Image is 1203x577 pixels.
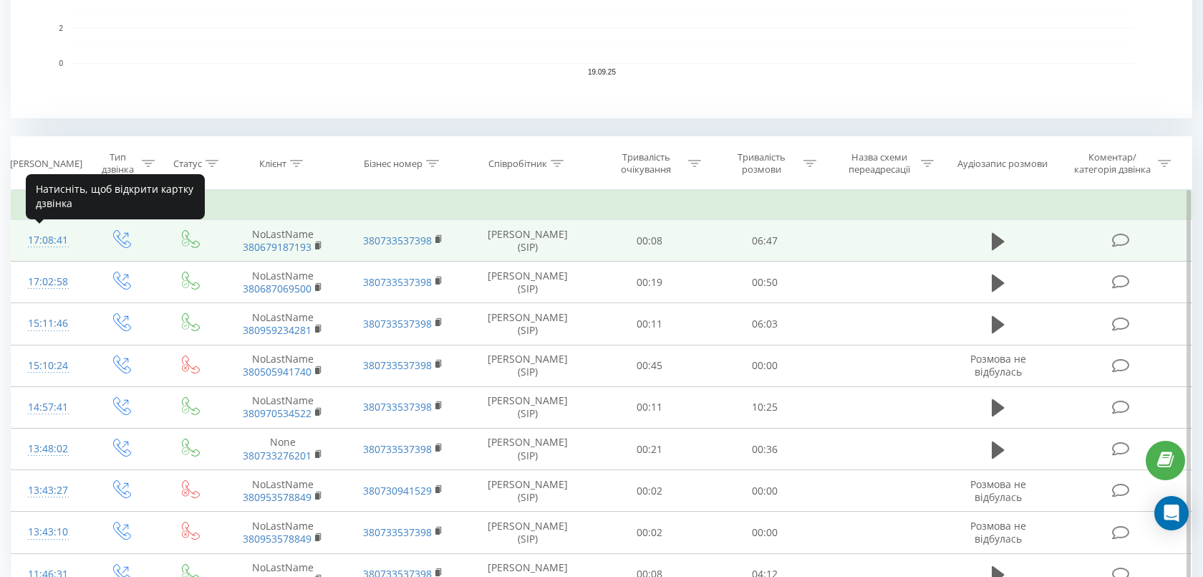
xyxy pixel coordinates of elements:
a: 380730941529 [363,484,432,497]
td: 10:25 [707,386,823,428]
text: 0 [59,59,63,67]
a: 380679187193 [243,240,311,254]
a: 380970534522 [243,406,311,420]
text: 19.09.25 [588,68,616,76]
div: 13:43:10 [26,518,71,546]
a: 380733537398 [363,234,432,247]
td: NoLastName [223,303,343,345]
div: Тривалість розмови [723,151,800,176]
div: Open Intercom Messenger [1154,496,1189,530]
div: 17:08:41 [26,226,71,254]
td: 00:11 [592,303,707,345]
a: 380733537398 [363,442,432,456]
td: 00:11 [592,386,707,428]
a: 380733537398 [363,400,432,414]
td: [PERSON_NAME] (SIP) [463,429,592,470]
div: [PERSON_NAME] [10,158,82,170]
div: 15:10:24 [26,352,71,380]
div: Клієнт [259,158,286,170]
div: Бізнес номер [364,158,422,170]
div: Натисніть, щоб відкрити картку дзвінка [26,174,205,219]
a: 380959234281 [243,323,311,337]
td: 06:47 [707,220,823,262]
td: Сьогодні [11,191,1192,220]
td: [PERSON_NAME] (SIP) [463,220,592,262]
div: 14:57:41 [26,394,71,421]
td: 00:19 [592,262,707,303]
td: 00:45 [592,345,707,386]
div: 17:02:58 [26,268,71,296]
td: [PERSON_NAME] (SIP) [463,262,592,303]
div: Тривалість очікування [608,151,685,176]
div: Статус [173,158,202,170]
div: Тип дзвінка [97,151,138,176]
td: 00:02 [592,470,707,512]
td: 00:02 [592,512,707,553]
span: Розмова не відбулась [970,519,1026,545]
td: 00:50 [707,262,823,303]
a: 380733537398 [363,317,432,330]
td: 00:00 [707,512,823,553]
td: 00:00 [707,470,823,512]
a: 380733537398 [363,525,432,539]
td: 00:08 [592,220,707,262]
td: NoLastName [223,345,343,386]
div: 13:48:02 [26,435,71,463]
a: 380733537398 [363,358,432,372]
a: 380733537398 [363,275,432,289]
div: 13:43:27 [26,477,71,505]
td: None [223,429,343,470]
div: Назва схеми переадресації [841,151,917,176]
td: 06:03 [707,303,823,345]
td: 00:36 [707,429,823,470]
td: [PERSON_NAME] (SIP) [463,386,592,428]
td: NoLastName [223,386,343,428]
a: 380687069500 [243,282,311,295]
div: Аудіозапис розмови [957,158,1048,170]
text: 2 [59,24,63,32]
td: [PERSON_NAME] (SIP) [463,303,592,345]
span: Розмова не відбулась [970,477,1026,504]
td: 00:00 [707,345,823,386]
td: [PERSON_NAME] (SIP) [463,345,592,386]
a: 380505941740 [243,365,311,378]
span: Розмова не відбулась [970,352,1026,378]
a: 380953578849 [243,490,311,504]
td: NoLastName [223,220,343,262]
td: NoLastName [223,262,343,303]
td: NoLastName [223,512,343,553]
a: 380953578849 [243,532,311,545]
div: 15:11:46 [26,310,71,338]
td: 00:21 [592,429,707,470]
a: 380733276201 [243,449,311,462]
td: [PERSON_NAME] (SIP) [463,470,592,512]
td: [PERSON_NAME] (SIP) [463,512,592,553]
div: Коментар/категорія дзвінка [1071,151,1154,176]
td: NoLastName [223,470,343,512]
div: Співробітник [488,158,547,170]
